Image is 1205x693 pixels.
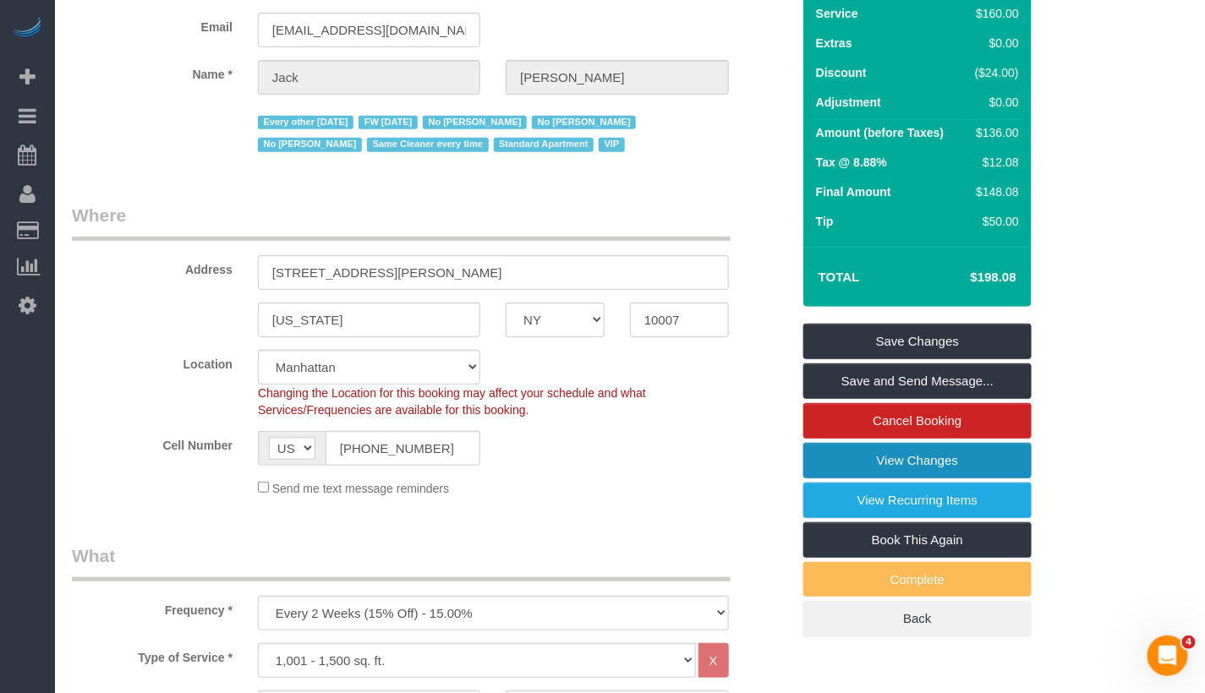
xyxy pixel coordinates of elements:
legend: What [72,543,731,581]
h4: $198.08 [920,270,1016,285]
label: Discount [816,64,867,81]
a: Cancel Booking [803,403,1032,439]
a: Save and Send Message... [803,363,1032,399]
a: Save Changes [803,324,1032,359]
label: Service [816,5,858,22]
span: No [PERSON_NAME] [532,116,636,129]
span: No [PERSON_NAME] [258,138,362,151]
span: Every other [DATE] [258,116,353,129]
div: $136.00 [969,124,1020,141]
label: Final Amount [816,183,891,200]
input: Email [258,13,480,47]
a: Back [803,601,1032,636]
a: View Changes [803,443,1032,478]
label: Address [59,255,245,278]
span: 4 [1182,636,1196,649]
label: Tip [816,213,834,230]
label: Location [59,350,245,373]
iframe: Intercom live chat [1147,636,1188,676]
div: $0.00 [969,94,1020,111]
span: Send me text message reminders [272,482,449,495]
div: $160.00 [969,5,1020,22]
span: VIP [599,138,625,151]
label: Cell Number [59,431,245,454]
input: Cell Number [326,431,480,466]
label: Type of Service * [59,643,245,666]
span: Changing the Location for this booking may affect your schedule and what Services/Frequencies are... [258,386,646,417]
div: $50.00 [969,213,1020,230]
input: Last Name [506,60,728,95]
label: Adjustment [816,94,881,111]
span: FW [DATE] [359,116,418,129]
label: Frequency * [59,596,245,619]
label: Extras [816,35,852,52]
input: Zip Code [630,303,729,337]
div: ($24.00) [969,64,1020,81]
a: View Recurring Items [803,483,1032,518]
legend: Where [72,203,731,241]
a: Book This Again [803,522,1032,558]
div: $0.00 [969,35,1020,52]
label: Name * [59,60,245,83]
strong: Total [819,270,860,284]
label: Amount (before Taxes) [816,124,944,141]
label: Email [59,13,245,35]
input: City [258,303,480,337]
div: $148.08 [969,183,1020,200]
span: No [PERSON_NAME] [423,116,527,129]
span: Standard Apartment [494,138,594,151]
div: $12.08 [969,154,1020,171]
span: Same Cleaner every time [367,138,488,151]
label: Tax @ 8.88% [816,154,887,171]
input: First Name [258,60,480,95]
img: Automaid Logo [10,17,44,41]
